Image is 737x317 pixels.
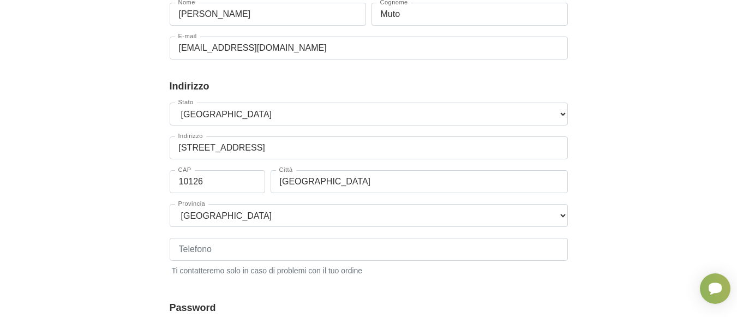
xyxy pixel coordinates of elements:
[170,79,568,94] legend: Indirizzo
[271,170,568,193] input: Città
[175,33,200,39] label: E-mail
[175,99,197,105] label: Stato
[175,133,206,139] label: Indirizzo
[276,167,296,173] label: Città
[170,263,568,277] small: Ti contatteremo solo in caso di problemi con il tuo ordine
[170,136,568,159] input: Indirizzo
[175,167,195,173] label: CAP
[170,37,568,59] input: E-mail
[170,3,366,26] input: Nome
[170,170,265,193] input: CAP
[170,238,568,261] input: Telefono
[170,301,568,315] legend: Password
[700,273,730,304] iframe: Smartsupp widget button
[372,3,568,26] input: Cognome
[175,201,209,207] label: Provincia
